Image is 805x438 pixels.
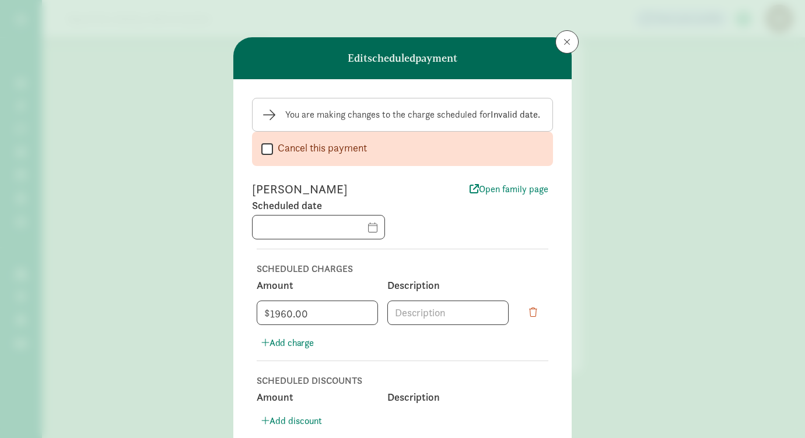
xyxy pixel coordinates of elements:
[252,199,553,213] label: Scheduled date
[257,391,378,403] div: Amount
[273,141,367,155] label: Cancel this payment
[257,375,545,387] h3: SCHEDULED DISCOUNTS
[257,413,327,429] button: Add discount
[348,52,457,64] h6: Edit scheduled payment
[388,301,508,324] input: Description
[252,180,348,199] div: [PERSON_NAME]
[470,182,548,196] span: Open family page
[747,382,805,438] iframe: Chat Widget
[465,181,553,197] a: Open family page
[261,414,322,428] span: Add discount
[285,108,540,122] div: You are making changes to the charge scheduled for
[387,280,509,291] div: Description
[257,335,318,351] button: Add charge
[257,263,545,275] h3: SCHEDULED CHARGES
[491,108,540,121] strong: Invalid date.
[261,336,314,350] span: Add charge
[387,391,509,403] div: Description
[257,280,378,291] div: Amount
